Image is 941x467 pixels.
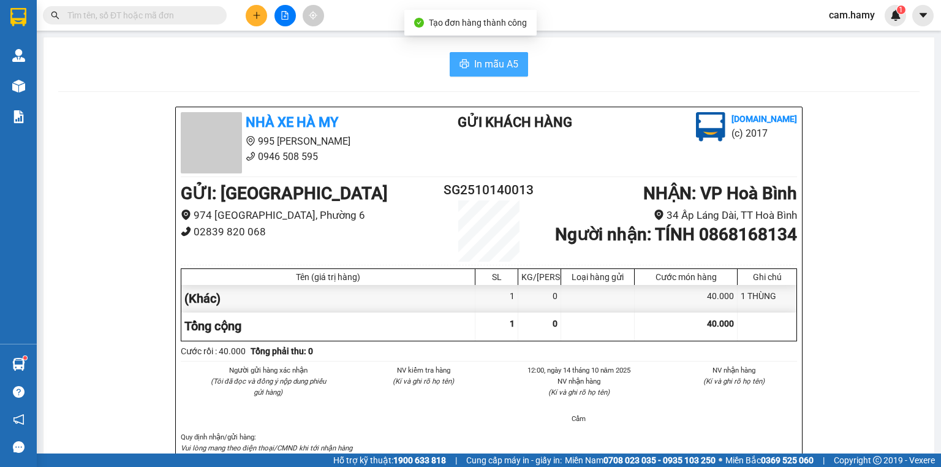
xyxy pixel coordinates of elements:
[181,285,475,313] div: (Khác)
[12,358,25,371] img: warehouse-icon
[181,344,246,358] div: Cước rồi : 40.000
[181,226,191,237] span: phone
[309,11,317,20] span: aim
[274,5,296,26] button: file-add
[393,455,446,465] strong: 1900 633 818
[12,110,25,123] img: solution-icon
[823,454,825,467] span: |
[281,11,289,20] span: file-add
[437,180,540,200] h2: SG2510140013
[696,112,725,142] img: logo.jpg
[251,346,313,356] b: Tổng phải thu: 0
[466,454,562,467] span: Cung cấp máy in - giấy in:
[474,56,518,72] span: In mẫu A5
[12,49,25,62] img: warehouse-icon
[565,454,716,467] span: Miền Nam
[516,376,642,387] li: NV nhận hàng
[181,183,388,203] b: GỬI : [GEOGRAPHIC_DATA]
[518,285,561,313] div: 0
[246,5,267,26] button: plus
[738,285,796,313] div: 1 THÙNG
[429,18,527,28] span: Tạo đơn hàng thành công
[890,10,901,21] img: icon-new-feature
[211,377,326,397] i: (Tôi đã đọc và đồng ý nộp dung phiếu gửi hàng)
[181,210,191,220] span: environment
[707,319,734,328] span: 40.000
[918,10,929,21] span: caret-down
[13,414,25,425] span: notification
[521,272,557,282] div: KG/[PERSON_NAME]
[719,458,722,463] span: ⚪️
[13,441,25,453] span: message
[181,444,352,452] i: Vui lòng mang theo điện thoại/CMND khi tới nhận hàng
[603,455,716,465] strong: 0708 023 035 - 0935 103 250
[181,207,437,224] li: 974 [GEOGRAPHIC_DATA], Phường 6
[70,8,163,23] b: Nhà Xe Hà My
[478,272,515,282] div: SL
[13,386,25,398] span: question-circle
[516,365,642,376] li: 12:00, ngày 14 tháng 10 năm 2025
[819,7,885,23] span: cam.hamy
[70,29,80,39] span: environment
[333,454,446,467] span: Hỗ trợ kỹ thuật:
[303,5,324,26] button: aim
[516,413,642,424] li: Cẩm
[184,272,472,282] div: Tên (giá trị hàng)
[23,356,27,360] sup: 1
[246,115,338,130] b: Nhà Xe Hà My
[246,151,255,161] span: phone
[181,134,409,149] li: 995 [PERSON_NAME]
[731,114,797,124] b: [DOMAIN_NAME]
[12,80,25,93] img: warehouse-icon
[181,224,437,240] li: 02839 820 068
[459,59,469,70] span: printer
[540,207,797,224] li: 34 Ấp Láng Dài, TT Hoà Bình
[455,454,457,467] span: |
[638,272,734,282] div: Cước món hàng
[548,388,610,397] i: (Kí và ghi rõ họ tên)
[671,365,798,376] li: NV nhận hàng
[643,183,797,203] b: NHẬN : VP Hoà Bình
[10,8,26,26] img: logo-vxr
[458,115,572,130] b: Gửi khách hàng
[553,319,557,328] span: 0
[564,272,631,282] div: Loại hàng gửi
[184,319,241,333] span: Tổng cộng
[731,126,797,141] li: (c) 2017
[246,136,255,146] span: environment
[6,77,213,97] b: GỬI : [GEOGRAPHIC_DATA]
[70,45,80,55] span: phone
[654,210,664,220] span: environment
[635,285,738,313] div: 40.000
[725,454,814,467] span: Miền Bắc
[393,377,454,385] i: (Kí và ghi rõ họ tên)
[897,6,905,14] sup: 1
[741,272,793,282] div: Ghi chú
[761,455,814,465] strong: 0369 525 060
[555,224,797,245] b: Người nhận : TÍNH 0868168134
[414,18,424,28] span: check-circle
[181,149,409,164] li: 0946 508 595
[6,27,233,42] li: 995 [PERSON_NAME]
[475,285,518,313] div: 1
[450,52,528,77] button: printerIn mẫu A5
[361,365,487,376] li: NV kiểm tra hàng
[703,377,765,385] i: (Kí và ghi rõ họ tên)
[51,11,59,20] span: search
[252,11,261,20] span: plus
[912,5,934,26] button: caret-down
[67,9,212,22] input: Tìm tên, số ĐT hoặc mã đơn
[510,319,515,328] span: 1
[899,6,903,14] span: 1
[6,42,233,58] li: 0946 508 595
[873,456,882,465] span: copyright
[205,365,331,376] li: Người gửi hàng xác nhận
